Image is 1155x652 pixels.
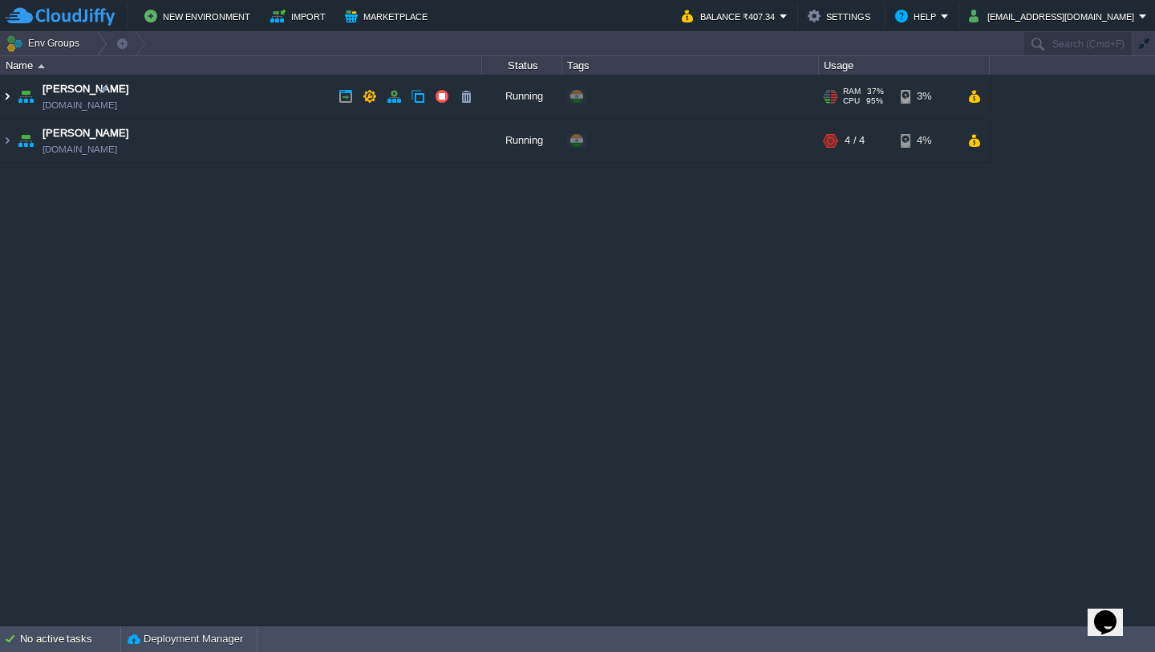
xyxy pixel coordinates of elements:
div: Tags [563,56,818,75]
button: New Environment [144,6,255,26]
iframe: chat widget [1088,588,1139,636]
img: AMDAwAAAACH5BAEAAAAALAAAAAABAAEAAAICRAEAOw== [38,64,45,68]
button: [EMAIL_ADDRESS][DOMAIN_NAME] [969,6,1139,26]
img: AMDAwAAAACH5BAEAAAAALAAAAAABAAEAAAICRAEAOw== [1,75,14,118]
button: Deployment Manager [128,631,243,647]
img: AMDAwAAAACH5BAEAAAAALAAAAAABAAEAAAICRAEAOw== [1,119,14,162]
div: No active tasks [20,626,120,652]
a: [DOMAIN_NAME] [43,141,117,157]
button: Import [270,6,330,26]
div: 4% [901,119,953,162]
div: Name [2,56,481,75]
div: Running [482,75,562,118]
button: Balance ₹407.34 [682,6,780,26]
img: AMDAwAAAACH5BAEAAAAALAAAAAABAAEAAAICRAEAOw== [14,75,37,118]
button: Marketplace [345,6,432,26]
button: Settings [808,6,875,26]
a: [PERSON_NAME] [43,81,129,97]
a: [DOMAIN_NAME] [43,97,117,113]
img: CloudJiffy [6,6,115,26]
span: 37% [867,87,884,96]
div: Usage [820,56,989,75]
div: Running [482,119,562,162]
button: Help [895,6,941,26]
div: 4 / 4 [845,119,865,162]
a: [PERSON_NAME] [43,125,129,141]
div: Status [483,56,561,75]
div: 3% [901,75,953,118]
span: 95% [866,96,883,106]
button: Env Groups [6,32,85,55]
span: RAM [843,87,861,96]
img: AMDAwAAAACH5BAEAAAAALAAAAAABAAEAAAICRAEAOw== [14,119,37,162]
span: CPU [843,96,860,106]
